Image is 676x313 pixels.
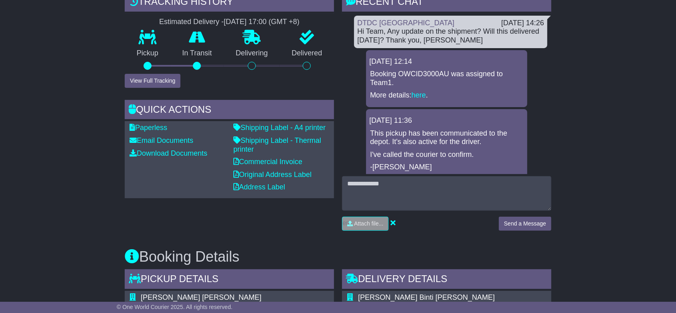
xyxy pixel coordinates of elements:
[370,91,523,100] p: More details: .
[233,136,321,153] a: Shipping Label - Thermal printer
[130,124,167,132] a: Paperless
[233,124,326,132] a: Shipping Label - A4 printer
[233,158,302,166] a: Commercial Invoice
[370,70,523,87] p: Booking OWCID3000AU was assigned to Team1.
[117,304,233,310] span: © One World Courier 2025. All rights reserved.
[358,293,495,301] span: [PERSON_NAME] Binti [PERSON_NAME]
[369,116,524,125] div: [DATE] 11:36
[125,74,180,88] button: View Full Tracking
[125,269,334,291] div: Pickup Details
[130,136,193,144] a: Email Documents
[369,57,524,66] div: [DATE] 12:14
[125,18,334,26] div: Estimated Delivery -
[130,149,207,157] a: Download Documents
[141,293,261,301] span: [PERSON_NAME] [PERSON_NAME]
[233,171,312,179] a: Original Address Label
[224,18,300,26] div: [DATE] 17:00 (GMT +8)
[342,269,551,291] div: Delivery Details
[224,49,280,58] p: Delivering
[125,249,551,265] h3: Booking Details
[125,49,170,58] p: Pickup
[125,100,334,122] div: Quick Actions
[370,150,523,159] p: I've called the courier to confirm.
[499,217,551,231] button: Send a Message
[170,49,224,58] p: In Transit
[280,49,334,58] p: Delivered
[501,19,544,28] div: [DATE] 14:26
[370,163,523,172] p: -[PERSON_NAME]
[357,19,454,27] a: DTDC [GEOGRAPHIC_DATA]
[233,183,285,191] a: Address Label
[357,27,544,45] div: Hi Team, Any update on the shipment? Will this delivered [DATE]? Thank you, [PERSON_NAME]
[411,91,426,99] a: here
[370,129,523,146] p: This pickup has been communicated to the depot. It's also active for the driver.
